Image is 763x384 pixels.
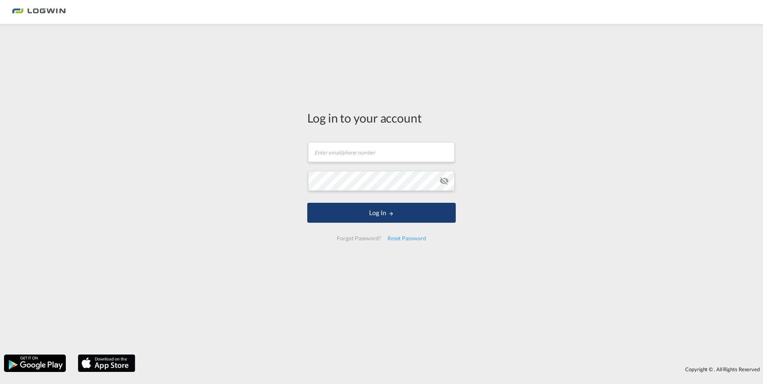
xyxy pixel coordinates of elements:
div: Reset Password [384,231,429,245]
input: Enter email/phone number [308,142,455,162]
div: Forgot Password? [334,231,384,245]
img: google.png [3,354,67,373]
md-icon: icon-eye-off [439,176,449,186]
div: Log in to your account [307,109,456,126]
img: bc73a0e0d8c111efacd525e4c8ad7d32.png [12,3,66,21]
div: Copyright © . All Rights Reserved [139,362,763,376]
img: apple.png [77,354,136,373]
button: LOGIN [307,203,456,223]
